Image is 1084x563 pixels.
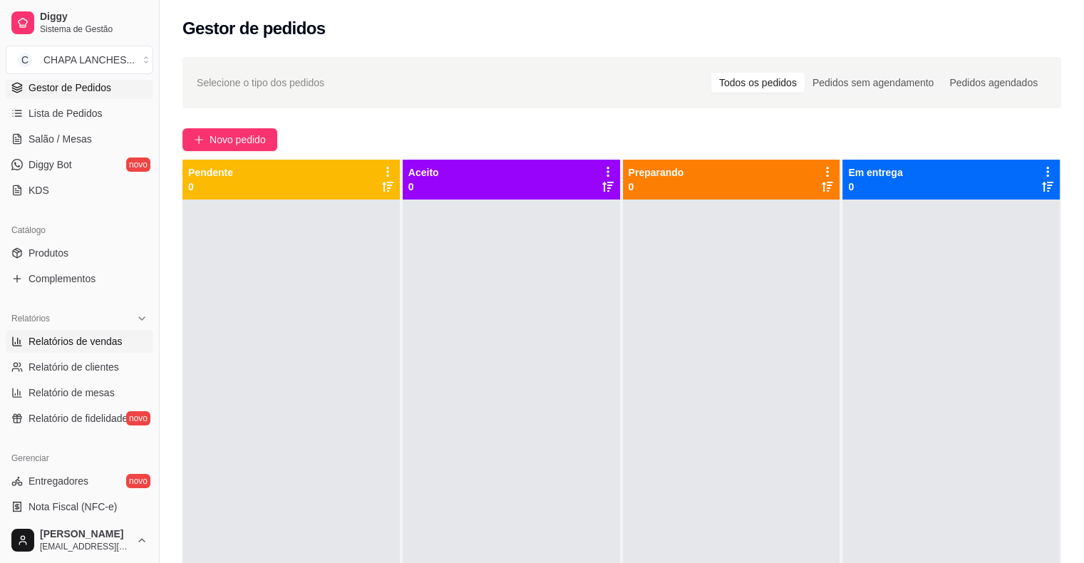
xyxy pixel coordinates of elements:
[711,73,805,93] div: Todos os pedidos
[29,360,119,374] span: Relatório de clientes
[29,81,111,95] span: Gestor de Pedidos
[29,183,49,197] span: KDS
[29,500,117,514] span: Nota Fiscal (NFC-e)
[6,46,153,74] button: Select a team
[6,470,153,492] a: Entregadoresnovo
[188,165,233,180] p: Pendente
[6,219,153,242] div: Catálogo
[29,474,88,488] span: Entregadores
[408,180,439,194] p: 0
[6,153,153,176] a: Diggy Botnovo
[6,76,153,99] a: Gestor de Pedidos
[6,523,153,557] button: [PERSON_NAME][EMAIL_ADDRESS][DOMAIN_NAME]
[29,157,72,172] span: Diggy Bot
[43,53,135,67] div: CHAPA LANCHES ...
[18,53,32,67] span: C
[6,6,153,40] a: DiggySistema de Gestão
[40,528,130,541] span: [PERSON_NAME]
[6,407,153,430] a: Relatório de fidelidadenovo
[188,180,233,194] p: 0
[848,165,902,180] p: Em entrega
[941,73,1046,93] div: Pedidos agendados
[29,272,96,286] span: Complementos
[40,541,130,552] span: [EMAIL_ADDRESS][DOMAIN_NAME]
[194,135,204,145] span: plus
[29,386,115,400] span: Relatório de mesas
[6,447,153,470] div: Gerenciar
[6,128,153,150] a: Salão / Mesas
[6,330,153,353] a: Relatórios de vendas
[29,132,92,146] span: Salão / Mesas
[6,102,153,125] a: Lista de Pedidos
[848,180,902,194] p: 0
[210,132,266,148] span: Novo pedido
[629,180,684,194] p: 0
[40,11,148,24] span: Diggy
[29,246,68,260] span: Produtos
[182,128,277,151] button: Novo pedido
[182,17,326,40] h2: Gestor de pedidos
[29,411,128,425] span: Relatório de fidelidade
[6,179,153,202] a: KDS
[805,73,941,93] div: Pedidos sem agendamento
[29,106,103,120] span: Lista de Pedidos
[29,334,123,348] span: Relatórios de vendas
[6,381,153,404] a: Relatório de mesas
[6,242,153,264] a: Produtos
[11,313,50,324] span: Relatórios
[6,356,153,378] a: Relatório de clientes
[408,165,439,180] p: Aceito
[40,24,148,35] span: Sistema de Gestão
[629,165,684,180] p: Preparando
[197,75,324,91] span: Selecione o tipo dos pedidos
[6,495,153,518] a: Nota Fiscal (NFC-e)
[6,267,153,290] a: Complementos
